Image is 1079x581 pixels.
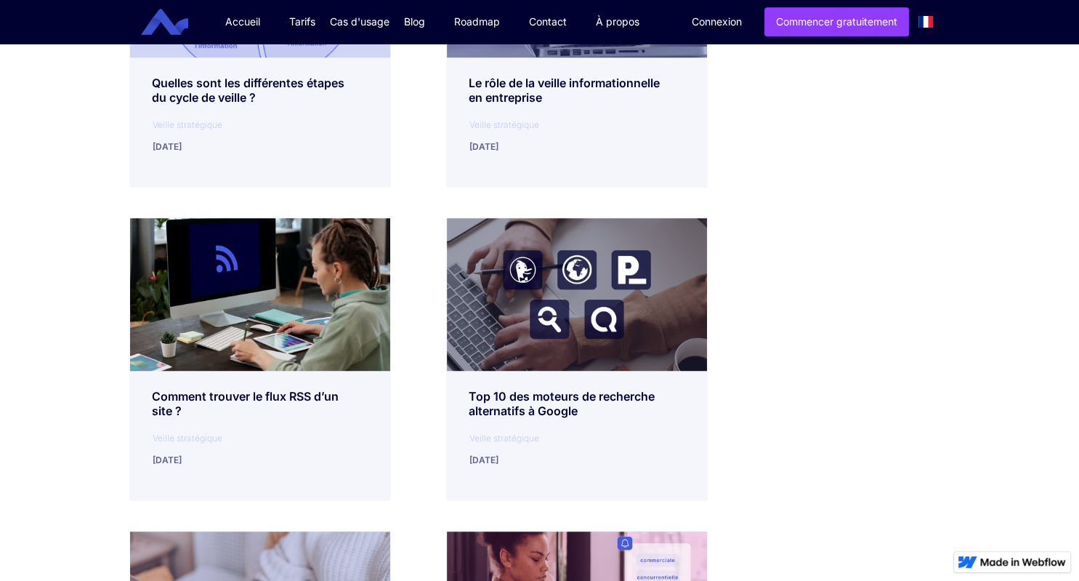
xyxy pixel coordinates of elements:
[152,389,368,418] div: Comment trouver le flux RSS d’un site ?
[153,130,390,156] div: [DATE]
[152,65,368,105] a: Quelles sont les différentes étapes du cycle de veille ?
[469,76,685,105] div: Le rôle de la veille informationnelle en entreprise
[153,433,390,444] div: Veille stratégique
[469,433,707,444] div: Veille stratégique
[681,8,753,36] a: Connexion
[330,15,389,29] div: Cas d'usage
[152,76,368,105] div: Quelles sont les différentes étapes du cycle de veille ?
[153,119,390,130] div: Veille stratégique
[469,65,685,105] a: Le rôle de la veille informationnelle en entreprise
[469,130,707,156] div: [DATE]
[469,444,707,469] div: [DATE]
[152,378,368,418] a: Comment trouver le flux RSS d’un site ?
[152,9,199,36] a: home
[469,378,685,418] a: Top 10 des moteurs de recherche alternatifs à Google
[980,558,1066,566] img: Made in Webflow
[469,119,707,130] div: Veille stratégique
[153,444,390,469] div: [DATE]
[469,389,685,418] div: Top 10 des moteurs de recherche alternatifs à Google
[764,7,909,36] a: Commencer gratuitement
